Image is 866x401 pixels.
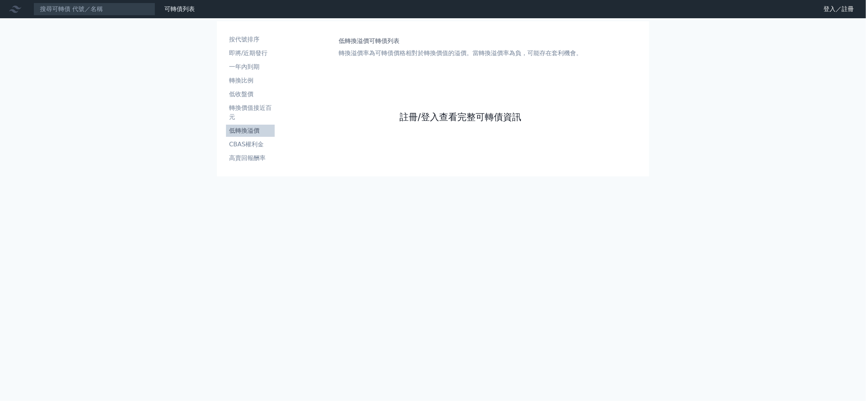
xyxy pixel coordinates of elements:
[226,102,275,123] a: 轉換價值接近百元
[226,88,275,100] a: 低收盤價
[226,35,275,44] li: 按代號排序
[226,33,275,46] a: 按代號排序
[164,5,195,13] a: 可轉債列表
[226,138,275,151] a: CBAS權利金
[339,36,582,46] h1: 低轉換溢價可轉債列表
[226,76,275,85] li: 轉換比例
[226,49,275,58] li: 即將/近期發行
[226,152,275,164] a: 高賣回報酬率
[226,126,275,135] li: 低轉換溢價
[226,154,275,163] li: 高賣回報酬率
[817,3,860,15] a: 登入／註冊
[226,103,275,122] li: 轉換價值接近百元
[226,140,275,149] li: CBAS權利金
[339,49,582,58] p: 轉換溢價率為可轉債價格相對於轉換價值的溢價。當轉換溢價率為負，可能存在套利機會。
[226,62,275,71] li: 一年內到期
[226,90,275,99] li: 低收盤價
[400,111,521,123] a: 註冊/登入查看完整可轉債資訊
[226,47,275,59] a: 即將/近期發行
[226,125,275,137] a: 低轉換溢價
[33,3,155,16] input: 搜尋可轉債 代號／名稱
[226,74,275,87] a: 轉換比例
[226,61,275,73] a: 一年內到期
